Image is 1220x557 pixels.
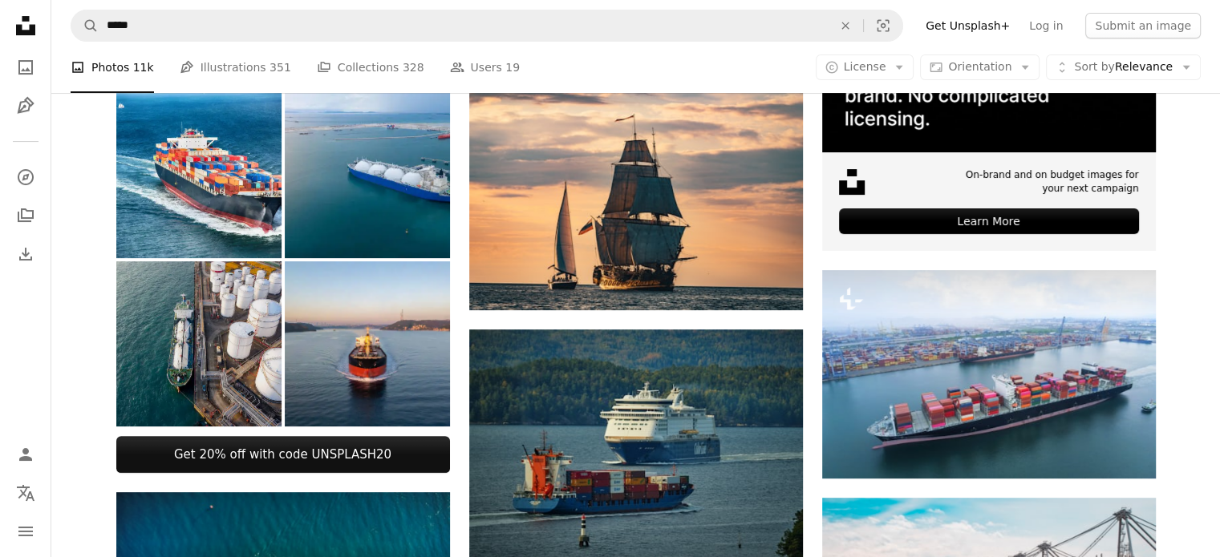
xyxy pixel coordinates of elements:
[10,10,42,45] a: Home — Unsplash
[71,10,99,41] button: Search Unsplash
[116,93,282,258] img: Generic Cargo Container Ship at Sea
[822,366,1156,381] a: Aerial top view containers ship cargo business commercial trade logistic and transportation of in...
[180,42,291,93] a: Illustrations 351
[839,169,865,195] img: file-1631678316303-ed18b8b5cb9cimage
[10,515,42,547] button: Menu
[10,161,42,193] a: Explore
[116,261,282,426] img: Oil Storage tank in the port in Tsing Yi, Hong Kong
[317,42,424,93] a: Collections 328
[469,192,803,206] a: brown sail ship on sea during sunset
[1046,54,1201,80] button: Sort byRelevance
[403,59,424,76] span: 328
[1019,13,1072,38] a: Log in
[828,10,863,41] button: Clear
[864,10,902,41] button: Visual search
[844,60,886,73] span: License
[469,436,803,450] a: blue and white ship on sea during daytime
[469,88,803,310] img: brown sail ship on sea during sunset
[822,270,1156,478] img: Aerial top view containers ship cargo business commercial trade logistic and transportation of in...
[450,42,521,93] a: Users 19
[10,90,42,122] a: Illustrations
[505,59,520,76] span: 19
[916,13,1019,38] a: Get Unsplash+
[10,51,42,83] a: Photos
[955,168,1139,196] span: On-brand and on budget images for your next campaign
[116,436,450,473] a: Get 20% off with code UNSPLASH20
[839,208,1139,234] div: Learn More
[948,60,1011,73] span: Orientation
[1074,60,1114,73] span: Sort by
[10,477,42,509] button: Language
[10,200,42,232] a: Collections
[920,54,1040,80] button: Orientation
[270,59,291,76] span: 351
[1085,13,1201,38] button: Submit an image
[816,54,914,80] button: License
[1074,59,1173,75] span: Relevance
[285,261,450,426] img: Aerial front view of a cargo vessel
[10,238,42,270] a: Download History
[71,10,903,42] form: Find visuals sitewide
[10,438,42,470] a: Log in / Sign up
[285,93,450,258] img: LNG (Liquefied natural gas) tanker anchored in Gas terminal gas tanks for storage. Oil Crude Gas ...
